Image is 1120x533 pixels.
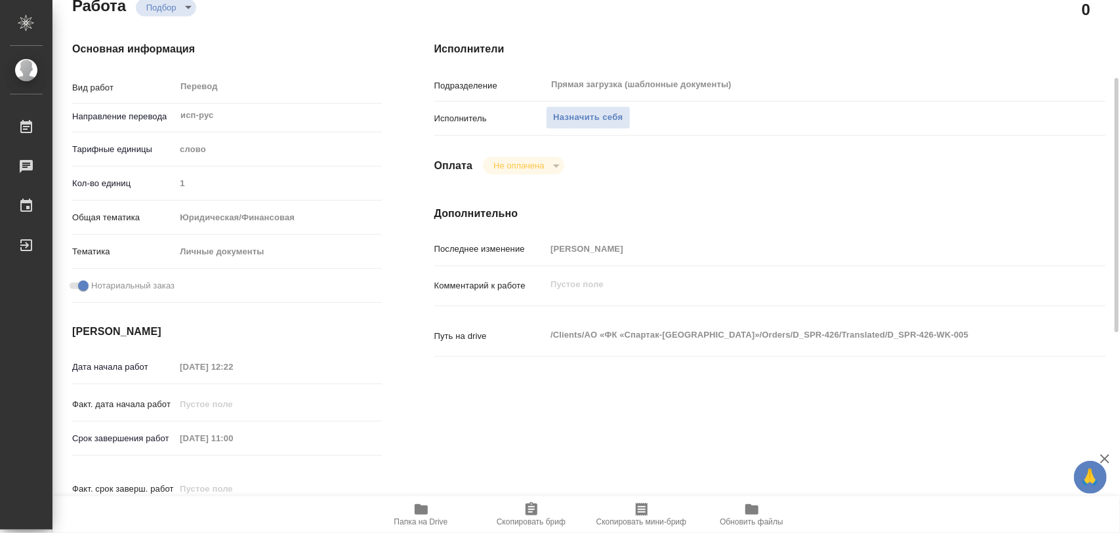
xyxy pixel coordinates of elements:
p: Факт. срок заверш. работ [72,483,175,496]
button: Не оплачена [489,160,548,171]
textarea: /Clients/АО «ФК «Спартак-[GEOGRAPHIC_DATA]»/Orders/D_SPR-426/Translated/D_SPR-426-WK-005 [546,324,1049,346]
input: Пустое поле [175,174,381,193]
h4: Исполнители [434,41,1106,57]
p: Тематика [72,245,175,258]
p: Дата начала работ [72,361,175,374]
p: Подразделение [434,79,547,92]
p: Факт. дата начала работ [72,398,175,411]
div: Подбор [483,157,564,174]
p: Комментарий к работе [434,279,547,292]
div: Личные документы [175,241,381,263]
p: Кол-во единиц [72,177,175,190]
span: Папка на Drive [394,517,448,526]
p: Путь на drive [434,330,547,343]
button: Назначить себя [546,106,630,129]
h4: Основная информация [72,41,382,57]
span: Назначить себя [553,110,623,125]
span: Нотариальный заказ [91,279,175,292]
span: Скопировать бриф [497,517,566,526]
button: Скопировать мини-бриф [587,496,697,533]
button: 🙏 [1074,461,1107,494]
input: Пустое поле [175,357,290,376]
span: Обновить файлы [720,517,783,526]
button: Подбор [142,2,180,13]
p: Вид работ [72,81,175,94]
p: Срок завершения работ [72,432,175,445]
div: Юридическая/Финансовая [175,207,381,229]
p: Последнее изменение [434,243,547,256]
input: Пустое поле [546,239,1049,258]
p: Тарифные единицы [72,143,175,156]
div: слово [175,138,381,161]
span: 🙏 [1079,464,1102,491]
h4: [PERSON_NAME] [72,324,382,340]
input: Пустое поле [175,479,290,498]
h4: Дополнительно [434,206,1106,222]
p: Общая тематика [72,211,175,224]
h4: Оплата [434,158,473,174]
p: Исполнитель [434,112,547,125]
button: Папка на Drive [366,496,476,533]
button: Скопировать бриф [476,496,587,533]
span: Скопировать мини-бриф [596,517,686,526]
p: Направление перевода [72,110,175,123]
input: Пустое поле [175,429,290,448]
button: Обновить файлы [697,496,807,533]
input: Пустое поле [175,395,290,414]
